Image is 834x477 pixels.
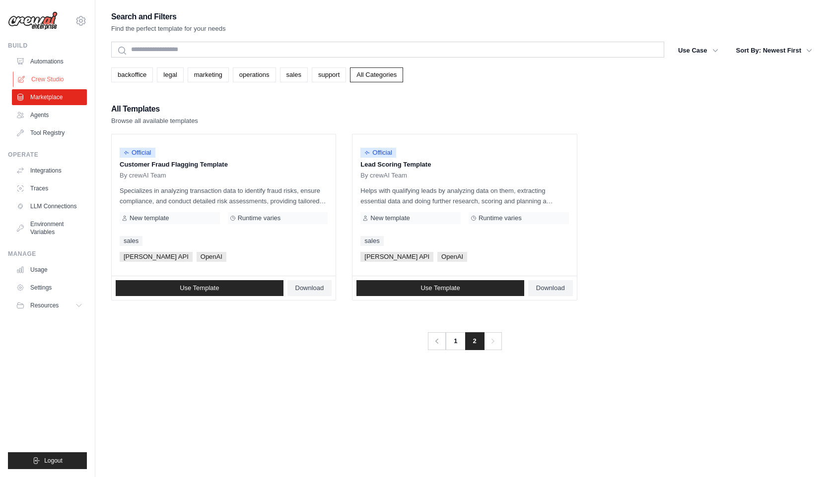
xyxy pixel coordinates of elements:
[180,284,219,292] span: Use Template
[233,67,276,82] a: operations
[360,172,407,179] span: By crewAI Team
[120,236,142,246] a: sales
[111,10,226,24] h2: Search and Filters
[420,284,460,292] span: Use Template
[12,107,87,123] a: Agents
[12,216,87,240] a: Environment Variables
[427,332,501,350] nav: Pagination
[360,148,396,158] span: Official
[30,301,59,309] span: Resources
[12,280,87,296] a: Settings
[536,284,565,292] span: Download
[528,280,573,296] a: Download
[287,280,332,296] a: Download
[111,116,198,126] p: Browse all available templates
[672,42,724,60] button: Use Case
[8,11,58,30] img: Logo
[12,298,87,313] button: Resources
[8,452,87,469] button: Logout
[465,332,485,350] span: 2
[12,180,87,196] a: Traces
[445,332,465,350] a: 1
[295,284,324,292] span: Download
[120,160,328,170] p: Customer Fraud Flagging Template
[44,457,63,465] span: Logout
[312,67,346,82] a: support
[360,252,433,262] span: [PERSON_NAME] API
[360,236,383,246] a: sales
[730,42,818,60] button: Sort By: Newest First
[360,185,568,206] p: Helps with qualifying leads by analyzing data on them, extracting essential data and doing furthe...
[120,172,166,179] span: By crewAI Team
[111,102,198,116] h2: All Templates
[116,280,283,296] a: Use Template
[111,67,153,82] a: backoffice
[188,67,229,82] a: marketing
[130,214,169,222] span: New template
[8,151,87,159] div: Operate
[8,250,87,258] div: Manage
[157,67,183,82] a: legal
[12,198,87,214] a: LLM Connections
[12,125,87,141] a: Tool Registry
[370,214,410,222] span: New template
[12,262,87,278] a: Usage
[360,160,568,170] p: Lead Scoring Template
[120,252,193,262] span: [PERSON_NAME] API
[120,185,328,206] p: Specializes in analyzing transaction data to identify fraud risks, ensure compliance, and conduct...
[280,67,308,82] a: sales
[197,252,226,262] span: OpenAI
[356,280,524,296] a: Use Template
[437,252,467,262] span: OpenAI
[13,71,88,87] a: Crew Studio
[8,42,87,50] div: Build
[12,89,87,105] a: Marketplace
[120,148,155,158] span: Official
[238,214,281,222] span: Runtime varies
[12,54,87,69] a: Automations
[111,24,226,34] p: Find the perfect template for your needs
[12,163,87,179] a: Integrations
[350,67,403,82] a: All Categories
[479,214,522,222] span: Runtime varies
